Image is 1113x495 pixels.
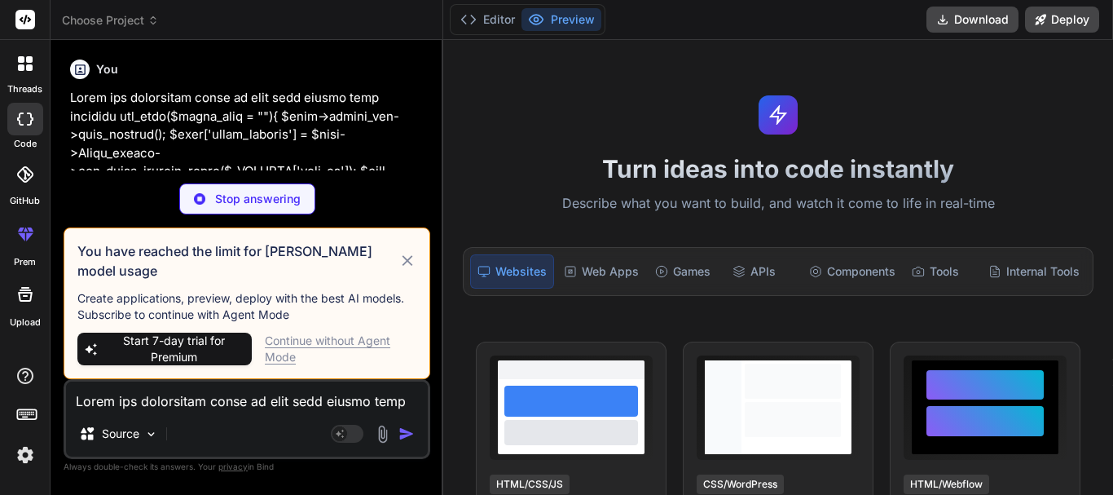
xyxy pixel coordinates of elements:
div: Components [803,254,902,289]
h6: You [96,61,118,77]
label: prem [14,255,36,269]
label: Upload [10,316,41,329]
label: threads [7,82,42,96]
div: Games [649,254,722,289]
button: Preview [521,8,601,31]
span: Choose Project [62,12,159,29]
span: Start 7-day trial for Premium [103,333,245,365]
button: Editor [454,8,521,31]
div: Continue without Agent Mode [265,333,416,365]
button: Deploy [1025,7,1099,33]
h1: Turn ideas into code instantly [453,154,1103,183]
div: Tools [905,254,979,289]
div: HTML/Webflow [904,475,989,494]
div: Internal Tools [982,254,1086,289]
h3: You have reached the limit for [PERSON_NAME] model usage [77,241,398,281]
span: privacy [218,462,248,471]
button: Start 7-day trial for Premium [77,333,252,365]
div: APIs [726,254,799,289]
img: attachment [373,425,392,444]
p: Describe what you want to build, and watch it come to life in real-time [453,193,1103,214]
p: Create applications, preview, deploy with the best AI models. Subscribe to continue with Agent Mode [77,290,416,323]
div: CSS/WordPress [697,475,784,494]
button: Download [926,7,1018,33]
img: icon [398,426,415,442]
label: code [14,137,37,151]
img: Pick Models [144,427,158,441]
p: Always double-check its answers. Your in Bind [64,459,430,475]
div: Websites [470,254,554,289]
img: settings [11,441,39,469]
label: GitHub [10,194,40,208]
div: Web Apps [557,254,645,289]
p: Stop answering [215,191,301,207]
div: HTML/CSS/JS [490,475,570,494]
p: Source [102,426,139,442]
